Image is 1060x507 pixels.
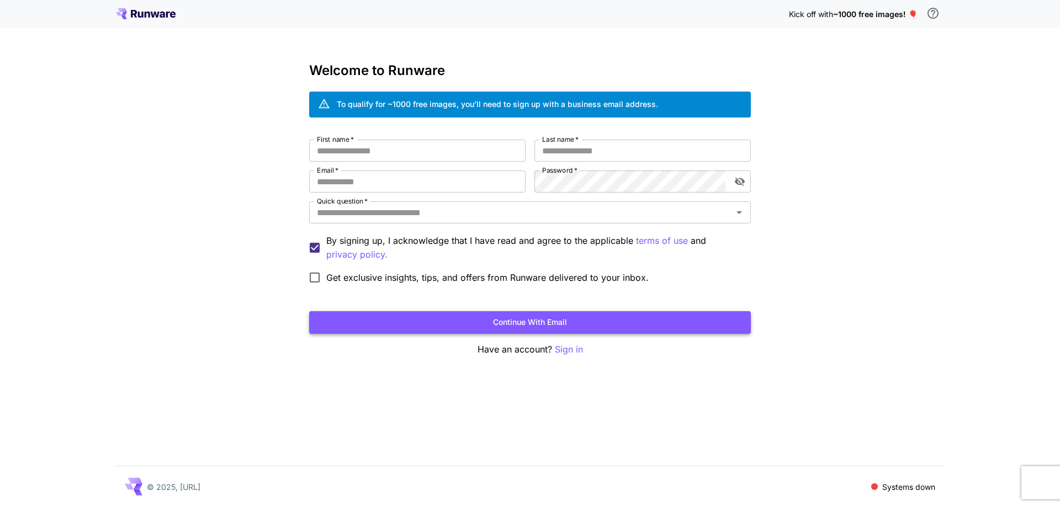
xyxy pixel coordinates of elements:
[326,234,742,261] p: By signing up, I acknowledge that I have read and agree to the applicable and
[326,248,388,261] p: privacy policy.
[542,135,579,144] label: Last name
[922,2,944,24] button: In order to qualify for free credit, you need to sign up with a business email address and click ...
[882,481,935,493] p: Systems down
[789,9,833,19] span: Kick off with
[147,481,200,493] p: © 2025, [URL]
[309,63,751,78] h3: Welcome to Runware
[309,343,751,356] p: Have an account?
[636,234,688,248] p: terms of use
[326,271,649,284] span: Get exclusive insights, tips, and offers from Runware delivered to your inbox.
[730,172,750,191] button: toggle password visibility
[555,343,583,356] button: Sign in
[732,205,747,220] button: Open
[317,196,368,206] label: Quick question
[326,248,388,261] button: By signing up, I acknowledge that I have read and agree to the applicable terms of use and
[833,9,918,19] span: ~1000 free images! 🎈
[337,98,658,110] div: To qualify for ~1000 free images, you’ll need to sign up with a business email address.
[317,166,338,175] label: Email
[636,234,688,248] button: By signing up, I acknowledge that I have read and agree to the applicable and privacy policy.
[317,135,354,144] label: First name
[542,166,577,175] label: Password
[309,311,751,334] button: Continue with email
